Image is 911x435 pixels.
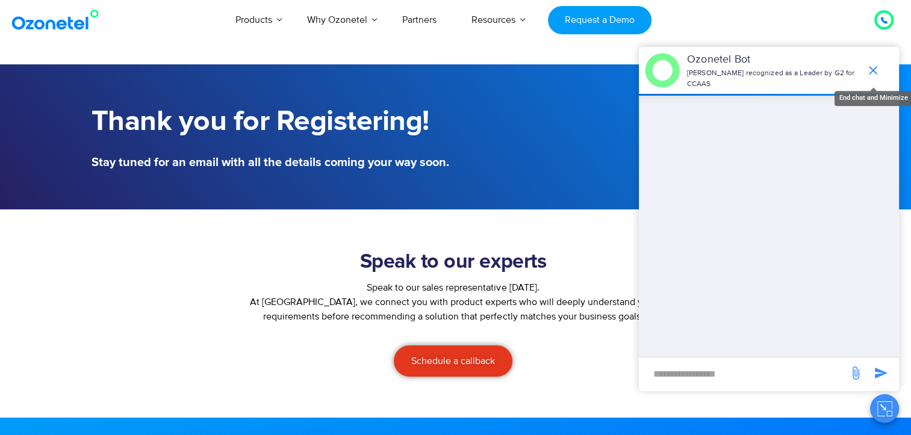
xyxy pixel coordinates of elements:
a: Request a Demo [548,6,651,34]
div: new-msg-input [645,363,842,385]
h1: Thank you for Registering! [92,105,450,138]
p: [PERSON_NAME] recognized as a Leader by G2 for CCAAS [687,68,860,90]
h2: Speak to our experts [240,250,667,274]
p: At [GEOGRAPHIC_DATA], we connect you with product experts who will deeply understand your require... [240,295,667,324]
span: send message [869,361,893,385]
span: Schedule a callback [411,356,495,366]
h5: Stay tuned for an email with all the details coming your way soon. [92,156,450,168]
span: end chat or minimize [861,58,885,82]
p: Ozonetel Bot [687,52,860,68]
button: Close chat [870,394,899,423]
img: header [645,53,680,88]
a: Schedule a callback [394,345,512,377]
div: Speak to our sales representative [DATE]. [240,280,667,295]
span: send message [844,361,868,385]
